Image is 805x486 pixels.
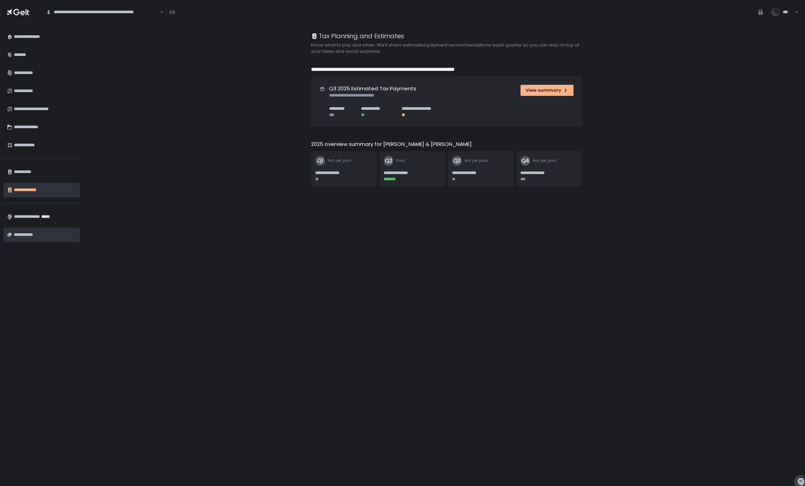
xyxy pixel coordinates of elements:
[317,157,323,164] text: Q1
[311,140,472,148] h2: 2025 overview summary for [PERSON_NAME] & [PERSON_NAME]
[311,31,404,41] div: Tax Planning and Estimates
[533,158,556,163] span: Not yet paid
[311,42,589,55] h2: Know what to pay and when. We'll share estimated payment recommendations each quarter so you can ...
[328,158,351,163] span: Not yet paid
[329,85,416,93] h1: Q3 2025 Estimated Tax Payments
[464,158,488,163] span: Not yet paid
[385,157,392,164] text: Q2
[521,157,529,164] text: Q4
[526,87,568,93] div: View summary
[520,85,573,96] button: View summary
[42,4,163,19] div: Search for option
[396,158,405,163] span: Paid
[453,157,460,164] text: Q3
